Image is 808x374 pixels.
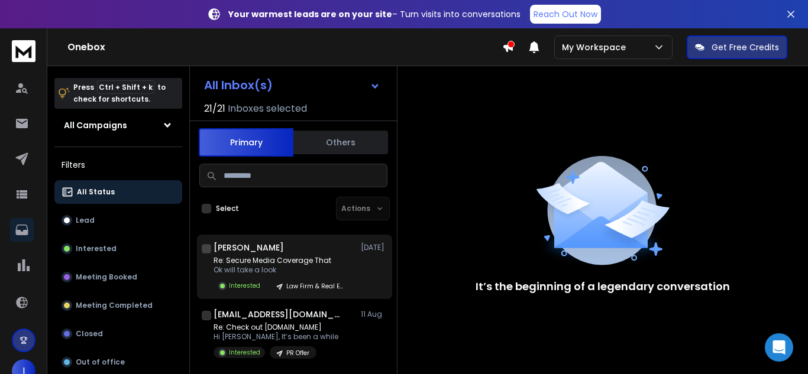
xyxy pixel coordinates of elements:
p: Interested [229,281,260,290]
p: Reach Out Now [534,8,597,20]
p: Lead [76,216,95,225]
p: – Turn visits into conversations [228,8,521,20]
p: Meeting Booked [76,272,137,282]
a: Reach Out Now [530,5,601,24]
p: Interested [76,244,117,253]
p: Press to check for shortcuts. [73,82,166,105]
p: Ok will take a look [214,265,350,275]
p: Meeting Completed [76,301,153,310]
button: Lead [54,209,182,232]
button: Primary [199,128,293,157]
h1: [EMAIL_ADDRESS][DOMAIN_NAME] [214,308,344,320]
button: Meeting Booked [54,265,182,289]
label: Select [216,204,239,213]
h1: All Inbox(s) [204,79,273,91]
p: Closed [76,329,103,339]
h3: Filters [54,157,182,173]
button: Closed [54,322,182,346]
p: Out of office [76,357,125,367]
button: All Status [54,180,182,204]
p: Hi [PERSON_NAME], It’s been a while [214,332,338,342]
p: Law Firm & Real Estate [286,282,343,291]
p: Interested [229,348,260,357]
button: Meeting Completed [54,294,182,317]
p: PR Offer [286,349,309,357]
p: It’s the beginning of a legendary conversation [476,278,730,295]
p: Re: Check out [DOMAIN_NAME] [214,323,338,332]
img: logo [12,40,35,62]
p: Re: Secure Media Coverage That [214,256,350,265]
p: My Workspace [562,41,631,53]
button: Get Free Credits [687,35,787,59]
span: 21 / 21 [204,102,225,116]
h1: Onebox [67,40,502,54]
p: Get Free Credits [712,41,779,53]
button: Interested [54,237,182,261]
button: Others [293,129,388,155]
strong: Your warmest leads are on your site [228,8,392,20]
p: [DATE] [361,243,387,252]
h1: All Campaigns [64,119,127,131]
p: All Status [77,187,115,197]
span: Ctrl + Shift + k [97,80,154,94]
button: All Inbox(s) [195,73,390,97]
p: 11 Aug [361,310,387,319]
button: All Campaigns [54,113,182,137]
h3: Inboxes selected [228,102,307,116]
div: Open Intercom Messenger [765,333,793,362]
button: Out of office [54,350,182,374]
h1: [PERSON_NAME] [214,242,284,253]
